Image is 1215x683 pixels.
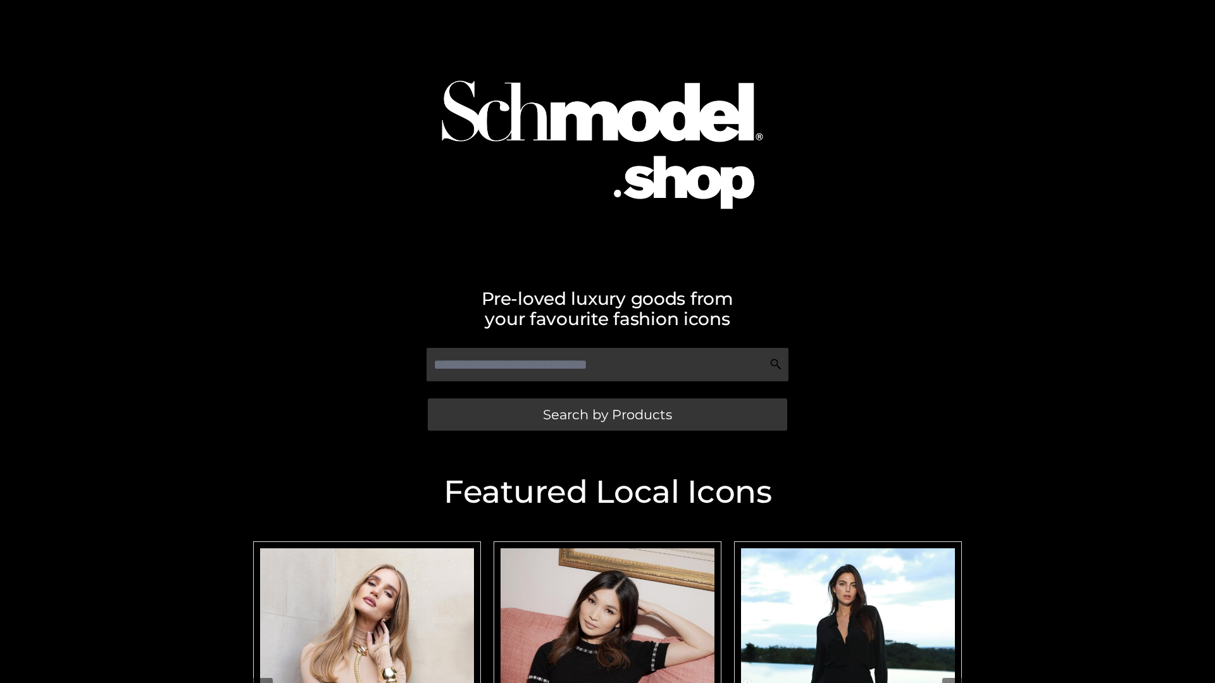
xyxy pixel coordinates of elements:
h2: Pre-loved luxury goods from your favourite fashion icons [247,288,968,329]
a: Search by Products [428,398,787,431]
img: Search Icon [769,358,782,371]
h2: Featured Local Icons​ [247,476,968,508]
span: Search by Products [543,408,672,421]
